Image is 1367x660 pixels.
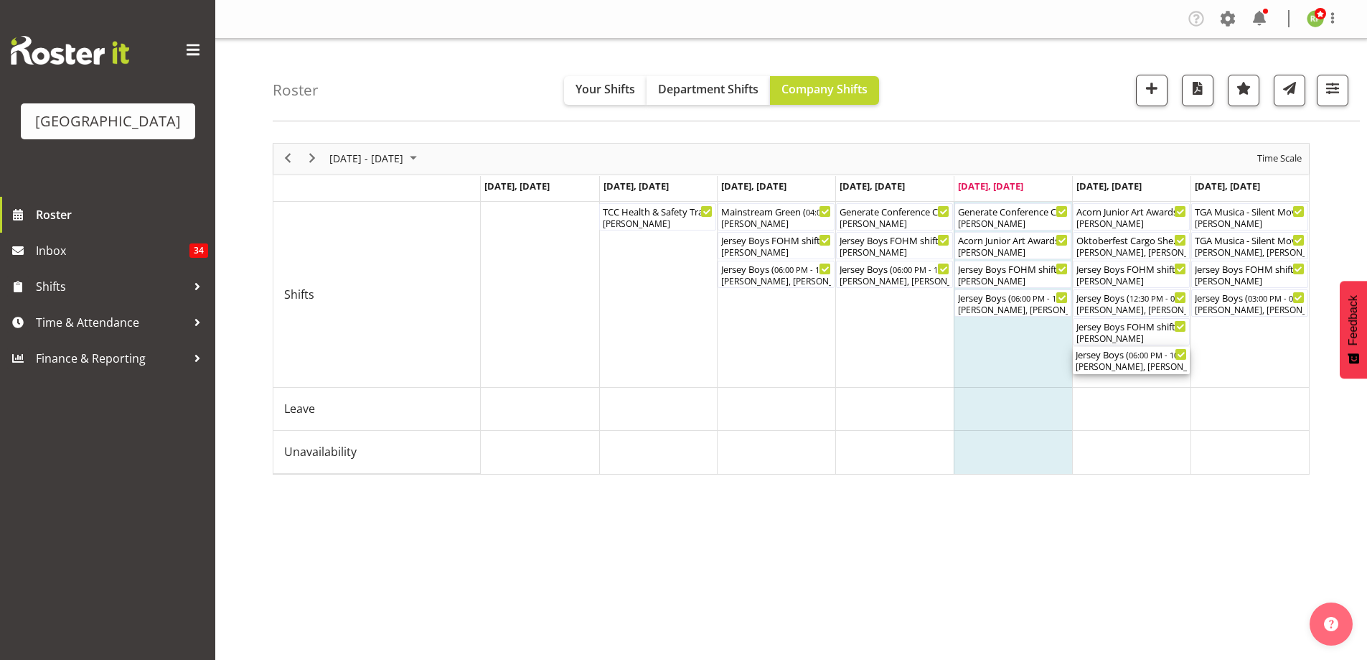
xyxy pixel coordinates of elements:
div: [PERSON_NAME] [958,275,1068,288]
div: Shifts"s event - TGA Musica - Silent Movies Live Begin From Sunday, September 21, 2025 at 12:00:0... [1191,232,1308,259]
button: Feedback - Show survey [1340,281,1367,378]
span: 03:00 PM - 07:10 PM [1248,292,1323,304]
div: [PERSON_NAME] [603,218,713,231]
div: [PERSON_NAME], [PERSON_NAME], [PERSON_NAME], [PERSON_NAME], [PERSON_NAME], [PERSON_NAME], [PERSON... [1076,361,1187,373]
span: [DATE], [DATE] [958,180,1023,192]
span: Leave [284,400,315,417]
span: 12:30 PM - 04:40 PM [1129,292,1204,304]
span: [DATE], [DATE] [1076,180,1142,192]
div: Jersey Boys ( ) [840,261,949,276]
button: Add a new shift [1136,75,1168,106]
button: Next [303,149,322,167]
span: 34 [189,243,208,258]
div: TGA Musica - Silent Movies Live. FOHM shift ( ) [1195,204,1305,218]
div: [PERSON_NAME], [PERSON_NAME], [PERSON_NAME], [PERSON_NAME], [PERSON_NAME], [PERSON_NAME], [PERSON... [1195,304,1305,317]
div: Shifts"s event - Jersey Boys FOHM shift Begin From Thursday, September 18, 2025 at 5:15:00 PM GMT... [836,232,953,259]
div: Shifts"s event - Acorn Junior Art Awards - X-Space Begin From Friday, September 19, 2025 at 10:00... [954,232,1071,259]
div: Shifts"s event - Jersey Boys Begin From Friday, September 19, 2025 at 6:00:00 PM GMT+12:00 Ends A... [954,289,1071,317]
div: Jersey Boys ( ) [721,261,831,276]
div: Shifts"s event - Mainstream Green Begin From Wednesday, September 17, 2025 at 4:00:00 PM GMT+12:0... [718,203,835,231]
span: Shifts [36,276,187,297]
div: Jersey Boys FOHM shift ( ) [840,233,949,247]
div: Jersey Boys ( ) [1195,290,1305,305]
div: Jersey Boys FOHM shift ( ) [1076,261,1186,276]
div: [PERSON_NAME], [PERSON_NAME], [PERSON_NAME], [PERSON_NAME], [PERSON_NAME], [PERSON_NAME] [840,275,949,288]
div: Shifts"s event - Acorn Junior Art Awards - X-Space (Assist Customer in Packing Out) Begin From Sa... [1073,203,1190,231]
span: 06:00 PM - 10:10 PM [893,264,967,275]
div: TCC Health & Safety Training. [GEOGRAPHIC_DATA] ( ) [603,204,713,218]
span: [DATE], [DATE] [721,180,786,192]
span: 04:00 PM - 10:00 PM [806,206,880,218]
div: Shifts"s event - Jersey Boys FOHM shift Begin From Wednesday, September 17, 2025 at 5:15:00 PM GM... [718,232,835,259]
div: Shifts"s event - TGA Musica - Silent Movies Live. FOHM shift Begin From Sunday, September 21, 202... [1191,203,1308,231]
button: Send a list of all shifts for the selected filtered period to all rostered employees. [1274,75,1305,106]
span: [DATE], [DATE] [603,180,669,192]
span: [DATE], [DATE] [484,180,550,192]
div: [PERSON_NAME] [840,246,949,259]
div: [PERSON_NAME] [958,246,1068,259]
div: [PERSON_NAME] [1076,218,1186,231]
span: Your Shifts [576,81,635,97]
div: Jersey Boys ( ) [1076,347,1187,361]
span: 06:00 PM - 10:10 PM [1129,349,1203,361]
div: Shifts"s event - Jersey Boys FOHM shift Begin From Friday, September 19, 2025 at 5:15:00 PM GMT+1... [954,261,1071,288]
div: [PERSON_NAME] [958,218,1068,231]
div: Shifts"s event - Generate Conference Cargo Shed Begin From Friday, September 19, 2025 at 7:15:00 ... [954,203,1071,231]
div: [PERSON_NAME] [721,246,831,259]
span: Roster [36,204,208,226]
div: [PERSON_NAME], [PERSON_NAME], [PERSON_NAME], [PERSON_NAME], [PERSON_NAME], [PERSON_NAME], [PERSON... [721,275,831,288]
div: Shifts"s event - Jersey Boys Begin From Saturday, September 20, 2025 at 12:30:00 PM GMT+12:00 End... [1073,289,1190,317]
span: Finance & Reporting [36,348,187,369]
div: September 15 - 21, 2025 [324,144,426,174]
div: [GEOGRAPHIC_DATA] [35,111,181,132]
span: Time Scale [1256,149,1303,167]
td: Shifts resource [273,202,481,388]
span: Shifts [284,286,314,303]
div: Timeline Week of September 19, 2025 [273,143,1310,475]
div: Acorn Junior Art Awards - X-Space ( ) [958,233,1068,247]
div: Generate Conference Cargo Shed ( ) [840,204,949,218]
table: Timeline Week of September 19, 2025 [481,202,1309,474]
div: [PERSON_NAME] [840,218,949,231]
button: Download a PDF of the roster according to the set date range. [1182,75,1213,106]
span: [DATE] - [DATE] [328,149,405,167]
img: help-xxl-2.png [1324,617,1338,631]
div: Shifts"s event - TCC Health & Safety Training. School House Begin From Tuesday, September 16, 202... [599,203,716,231]
div: Jersey Boys FOHM shift ( ) [1195,261,1305,276]
div: [PERSON_NAME], [PERSON_NAME], [PERSON_NAME], [PERSON_NAME] [1195,246,1305,259]
div: [PERSON_NAME], [PERSON_NAME], [PERSON_NAME], [PERSON_NAME], [PERSON_NAME], [PERSON_NAME], [PERSON... [1076,304,1186,317]
span: 06:00 PM - 10:10 PM [1011,292,1086,304]
button: September 2025 [327,149,423,167]
span: [DATE], [DATE] [1195,180,1260,192]
span: Time & Attendance [36,312,187,333]
button: Previous [278,149,298,167]
div: Shifts"s event - Generate Conference Cargo Shed Begin From Thursday, September 18, 2025 at 7:15:0... [836,203,953,231]
span: 06:00 PM - 10:10 PM [774,264,849,275]
button: Time Scale [1255,149,1305,167]
span: Feedback [1347,295,1360,345]
div: Shifts"s event - Jersey Boys Begin From Wednesday, September 17, 2025 at 6:00:00 PM GMT+12:00 End... [718,261,835,288]
div: Shifts"s event - Jersey Boys Begin From Thursday, September 18, 2025 at 6:00:00 PM GMT+12:00 Ends... [836,261,953,288]
div: Jersey Boys ( ) [1076,290,1186,305]
div: Jersey Boys ( ) [958,290,1068,305]
span: Inbox [36,240,189,261]
div: Shifts"s event - Jersey Boys FOHM shift Begin From Sunday, September 21, 2025 at 2:15:00 PM GMT+1... [1191,261,1308,288]
td: Leave resource [273,388,481,431]
div: Shifts"s event - Jersey Boys Begin From Saturday, September 20, 2025 at 6:00:00 PM GMT+12:00 Ends... [1073,347,1190,374]
div: previous period [276,144,300,174]
div: Generate Conference Cargo Shed ( ) [958,204,1068,218]
div: Shifts"s event - Oktoberfest Cargo Shed Begin From Saturday, September 20, 2025 at 11:45:00 AM GM... [1073,232,1190,259]
button: Company Shifts [770,76,879,105]
span: Unavailability [284,443,357,460]
span: Department Shifts [658,81,758,97]
div: Shifts"s event - Jersey Boys FOHM shift Begin From Saturday, September 20, 2025 at 5:15:00 PM GMT... [1073,318,1190,345]
h4: Roster [273,82,319,98]
div: Jersey Boys FOHM shift ( ) [721,233,831,247]
div: [PERSON_NAME] [1076,333,1186,345]
div: Jersey Boys FOHM shift ( ) [958,261,1068,276]
div: [PERSON_NAME], [PERSON_NAME], [PERSON_NAME], [PERSON_NAME], [PERSON_NAME], [PERSON_NAME] [958,304,1068,317]
div: Oktoberfest Cargo Shed ( ) [1076,233,1186,247]
div: Acorn Junior Art Awards - X-Space (Assist Customer in Packing Out) ( ) [1076,204,1186,218]
div: [PERSON_NAME], [PERSON_NAME] [1076,246,1186,259]
td: Unavailability resource [273,431,481,474]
